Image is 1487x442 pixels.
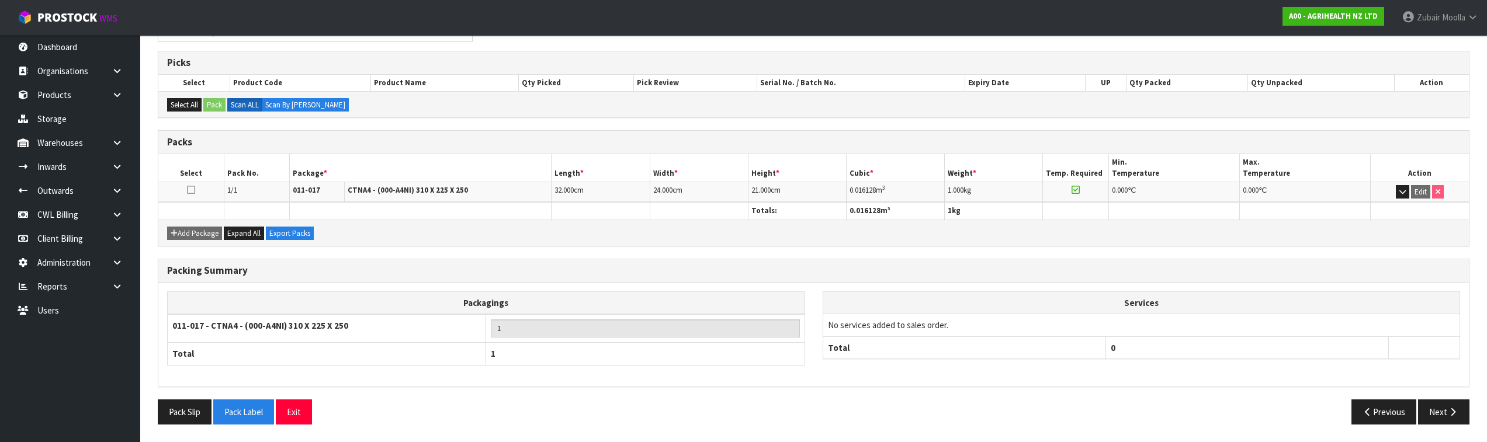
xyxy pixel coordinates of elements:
[168,291,805,314] th: Packagings
[213,399,274,424] button: Pack Label
[945,203,1043,220] th: kg
[847,154,945,182] th: Cubic
[850,185,876,195] span: 0.016128
[948,185,963,195] span: 1.000
[1111,342,1115,353] span: 0
[552,182,650,202] td: cm
[823,314,1460,336] td: No services added to sales order.
[653,185,673,195] span: 24.000
[1108,182,1239,202] td: ℃
[266,227,314,241] button: Export Packs
[748,154,846,182] th: Height
[1239,154,1370,182] th: Max. Temperature
[882,184,885,192] sup: 3
[748,182,846,202] td: cm
[554,185,574,195] span: 32.000
[276,399,312,424] button: Exit
[1394,75,1469,91] th: Action
[158,75,230,91] th: Select
[1112,185,1128,195] span: 0.000
[1442,12,1465,23] span: Moolla
[748,203,846,220] th: Totals:
[751,185,771,195] span: 21.000
[168,343,486,365] th: Total
[945,154,1043,182] th: Weight
[1239,182,1370,202] td: ℃
[99,13,117,24] small: WMS
[1243,185,1259,195] span: 0.000
[224,227,264,241] button: Expand All
[1043,154,1108,182] th: Temp. Required
[1108,154,1239,182] th: Min. Temperature
[348,185,468,195] strong: CTNA4 - (000-A4NI) 310 X 225 X 250
[847,182,945,202] td: m
[650,154,748,182] th: Width
[552,154,650,182] th: Length
[167,227,222,241] button: Add Package
[230,75,371,91] th: Product Code
[965,75,1085,91] th: Expiry Date
[370,75,518,91] th: Product Name
[203,98,226,112] button: Pack
[1417,12,1440,23] span: Zubair
[847,203,945,220] th: m³
[167,137,1460,148] h3: Packs
[37,10,97,25] span: ProStock
[1411,185,1430,199] button: Edit
[227,228,261,238] span: Expand All
[1085,75,1126,91] th: UP
[224,154,289,182] th: Pack No.
[158,154,224,182] th: Select
[289,154,552,182] th: Package
[757,75,965,91] th: Serial No. / Batch No.
[948,206,952,215] span: 1
[634,75,757,91] th: Pick Review
[850,206,881,215] span: 0.016128
[1283,7,1384,26] a: A00 - AGRIHEALTH NZ LTD
[945,182,1043,202] td: kg
[1418,399,1469,424] button: Next
[18,10,32,25] img: cube-alt.png
[823,292,1460,314] th: Services
[1289,11,1378,21] strong: A00 - AGRIHEALTH NZ LTD
[518,75,633,91] th: Qty Picked
[158,399,212,424] button: Pack Slip
[491,348,495,359] span: 1
[167,98,202,112] button: Select All
[650,182,748,202] td: cm
[823,336,1106,359] th: Total
[262,98,349,112] label: Scan By [PERSON_NAME]
[172,320,348,331] strong: 011-017 - CTNA4 - (000-A4NI) 310 X 225 X 250
[167,265,1460,276] h3: Packing Summary
[293,185,320,195] strong: 011-017
[167,57,1460,68] h3: Picks
[1126,75,1248,91] th: Qty Packed
[227,185,237,195] span: 1/1
[1351,399,1417,424] button: Previous
[1247,75,1394,91] th: Qty Unpacked
[1371,154,1469,182] th: Action
[227,98,262,112] label: Scan ALL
